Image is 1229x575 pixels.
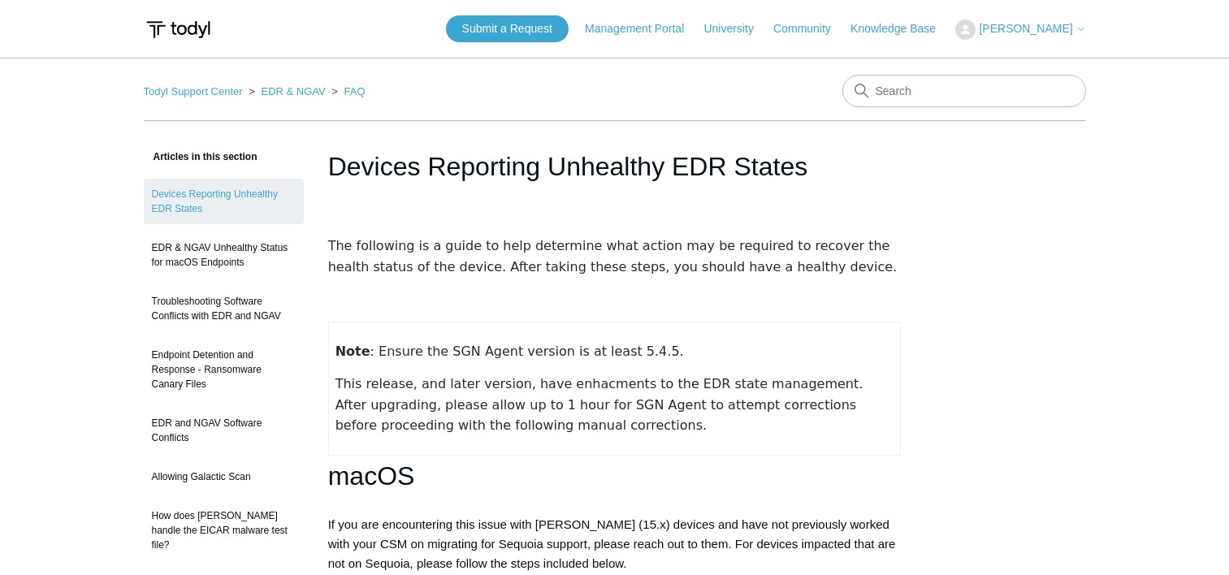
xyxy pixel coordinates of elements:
[144,85,246,97] li: Todyl Support Center
[328,85,365,97] li: FAQ
[842,75,1086,107] input: Search
[850,20,952,37] a: Knowledge Base
[585,20,700,37] a: Management Portal
[335,344,684,359] span: : Ensure the SGN Agent version is at least 5.4.5.
[144,408,304,453] a: EDR and NGAV Software Conflicts
[328,515,902,573] p: If you are encountering this issue with [PERSON_NAME] (15.x) devices and have not previously work...
[144,15,213,45] img: Todyl Support Center Help Center home page
[144,461,304,492] a: Allowing Galactic Scan
[144,232,304,278] a: EDR & NGAV Unhealthy Status for macOS Endpoints
[335,344,370,359] strong: Note
[955,19,1085,40] button: [PERSON_NAME]
[144,151,257,162] span: Articles in this section
[328,147,902,186] h1: Devices Reporting Unhealthy EDR States
[773,20,847,37] a: Community
[446,15,569,42] a: Submit a Request
[144,500,304,560] a: How does [PERSON_NAME] handle the EICAR malware test file?
[261,85,325,97] a: EDR & NGAV
[335,376,868,433] span: This release, and later version, have enhacments to the EDR state management. After upgrading, pl...
[144,339,304,400] a: Endpoint Detention and Response - Ransomware Canary Files
[703,20,769,37] a: University
[144,85,243,97] a: Todyl Support Center
[245,85,328,97] li: EDR & NGAV
[144,179,304,224] a: Devices Reporting Unhealthy EDR States
[328,238,898,275] span: The following is a guide to help determine what action may be required to recover the health stat...
[979,22,1072,35] span: [PERSON_NAME]
[328,456,902,497] h1: macOS
[144,286,304,331] a: Troubleshooting Software Conflicts with EDR and NGAV
[344,85,366,97] a: FAQ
